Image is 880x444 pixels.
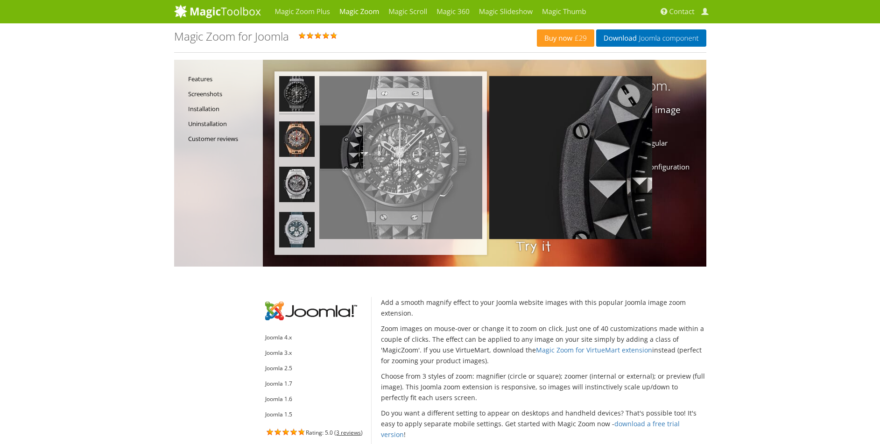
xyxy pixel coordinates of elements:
[265,394,365,404] li: Joomla 1.6
[279,167,315,205] a: Big Bang Unico Titanium
[669,7,695,16] span: Contact
[174,30,289,42] h1: Magic Zoom for Joomla
[381,323,706,366] p: Zoom images on mouse-over or change it to zoom on click. Just one of 40 customizations made withi...
[265,409,365,420] li: Joomla 1.5
[188,71,258,86] a: Features
[559,194,584,206] a: Install
[265,363,365,374] li: Joomla 2.5
[536,345,652,354] a: Magic Zoom for VirtueMart extension
[381,408,706,440] p: Do you want a different setting to appear on desktops and handheld devices? That's possible too! ...
[381,371,706,403] p: Choose from 3 styles of zoom: magnifier (circle or square); zoomer (internal or external); or pre...
[637,35,699,42] span: Joomla component
[174,30,537,45] div: Rating: 5.0 ( )
[265,347,365,358] li: Joomla 3.x
[381,297,706,318] p: Add a smooth magnify effect to your Joomla website images with this popular Joomla image zoom ext...
[279,76,315,114] a: Big Bang Depeche Mode
[263,78,688,93] h3: Design your dream zoom.
[537,29,594,47] a: Buy now£29
[188,86,258,101] a: Screenshots
[290,138,696,159] li: Your site will always look up to date with regular updates.
[188,131,258,146] a: Customer reviews
[174,4,261,18] img: MagicToolbox.com - Image tools for your website
[279,121,315,160] a: Big Bang Ferrari King Gold Carbon
[279,212,315,250] a: Big Bang Jeans
[263,105,688,126] p: Get a taste of success with perfect image tool.
[290,162,696,183] li: Easily choose your settings on the Joomla configuration page.
[596,29,706,47] a: DownloadJoomla component
[188,101,258,116] a: Installation
[265,332,365,343] li: Joomla 4.x
[265,378,365,389] li: Joomla 1.7
[188,116,258,131] a: Uninstallation
[265,427,365,438] div: Rating: 5.0 ( )
[589,194,632,206] a: Download
[263,195,688,205] p: |
[572,35,587,42] span: £29
[336,429,361,437] a: 3 reviews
